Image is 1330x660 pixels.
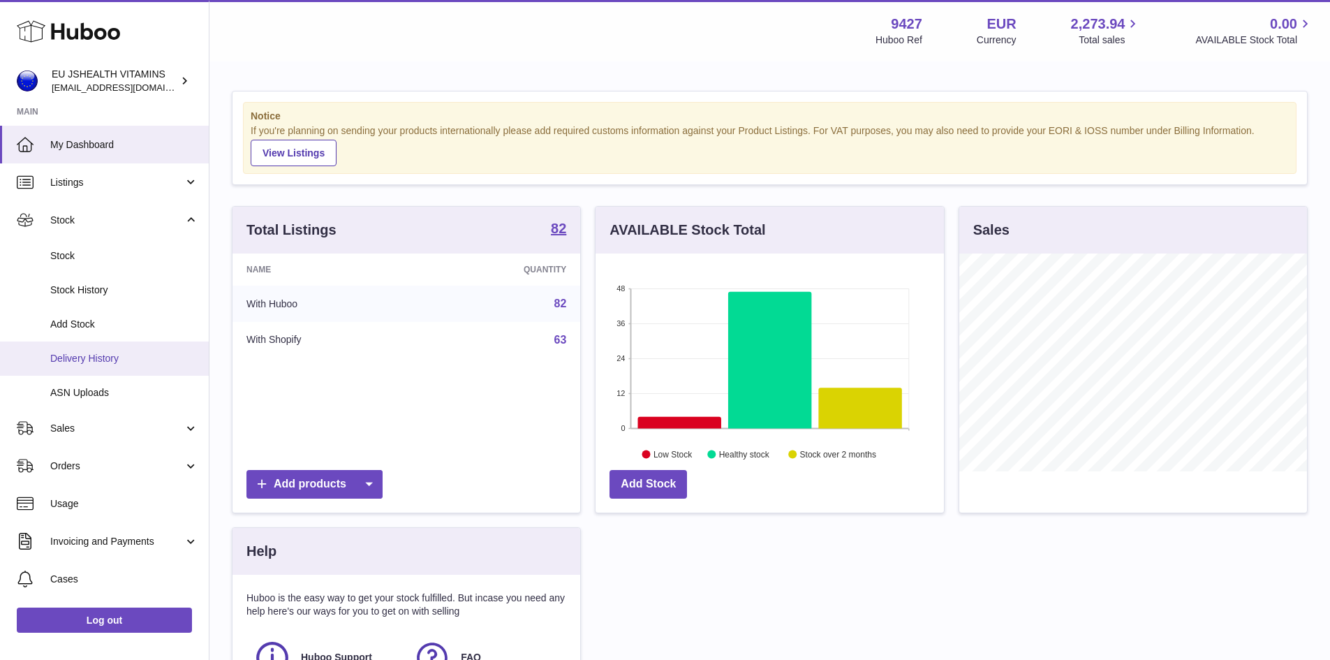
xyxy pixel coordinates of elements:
[50,249,198,263] span: Stock
[621,424,626,432] text: 0
[973,221,1010,240] h3: Sales
[232,254,420,286] th: Name
[551,221,566,235] strong: 82
[617,319,626,328] text: 36
[52,68,177,94] div: EU JSHEALTH VITAMINS
[420,254,581,286] th: Quantity
[719,449,770,459] text: Healthy stock
[246,592,566,618] p: Huboo is the easy way to get your stock fulfilled. But incase you need any help here's our ways f...
[52,82,205,93] span: [EMAIL_ADDRESS][DOMAIN_NAME]
[50,138,198,152] span: My Dashboard
[891,15,922,34] strong: 9427
[609,221,765,240] h3: AVAILABLE Stock Total
[50,352,198,365] span: Delivery History
[1270,15,1297,34] span: 0.00
[1195,34,1313,47] span: AVAILABLE Stock Total
[1195,15,1313,47] a: 0.00 AVAILABLE Stock Total
[875,34,922,47] div: Huboo Ref
[551,221,566,238] a: 82
[617,284,626,293] text: 48
[653,449,693,459] text: Low Stock
[1071,15,1141,47] a: 2,273.94 Total sales
[246,542,276,561] h3: Help
[246,221,337,240] h3: Total Listings
[251,124,1289,166] div: If you're planning on sending your products internationally please add required customs informati...
[232,286,420,322] td: With Huboo
[609,470,687,499] a: Add Stock
[50,573,198,586] span: Cases
[251,140,337,166] a: View Listings
[17,608,192,633] a: Log out
[1079,34,1141,47] span: Total sales
[246,470,383,499] a: Add products
[50,284,198,297] span: Stock History
[1071,15,1125,34] span: 2,273.94
[800,449,876,459] text: Stock over 2 months
[50,535,184,548] span: Invoicing and Payments
[554,298,567,309] a: 82
[232,322,420,358] td: With Shopify
[617,389,626,397] text: 12
[50,386,198,399] span: ASN Uploads
[50,460,184,473] span: Orders
[977,34,1017,47] div: Currency
[50,422,184,435] span: Sales
[50,214,184,227] span: Stock
[987,15,1016,34] strong: EUR
[251,110,1289,123] strong: Notice
[554,334,567,346] a: 63
[617,354,626,362] text: 24
[17,71,38,91] img: internalAdmin-9427@internal.huboo.com
[50,176,184,189] span: Listings
[50,318,198,331] span: Add Stock
[50,497,198,511] span: Usage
